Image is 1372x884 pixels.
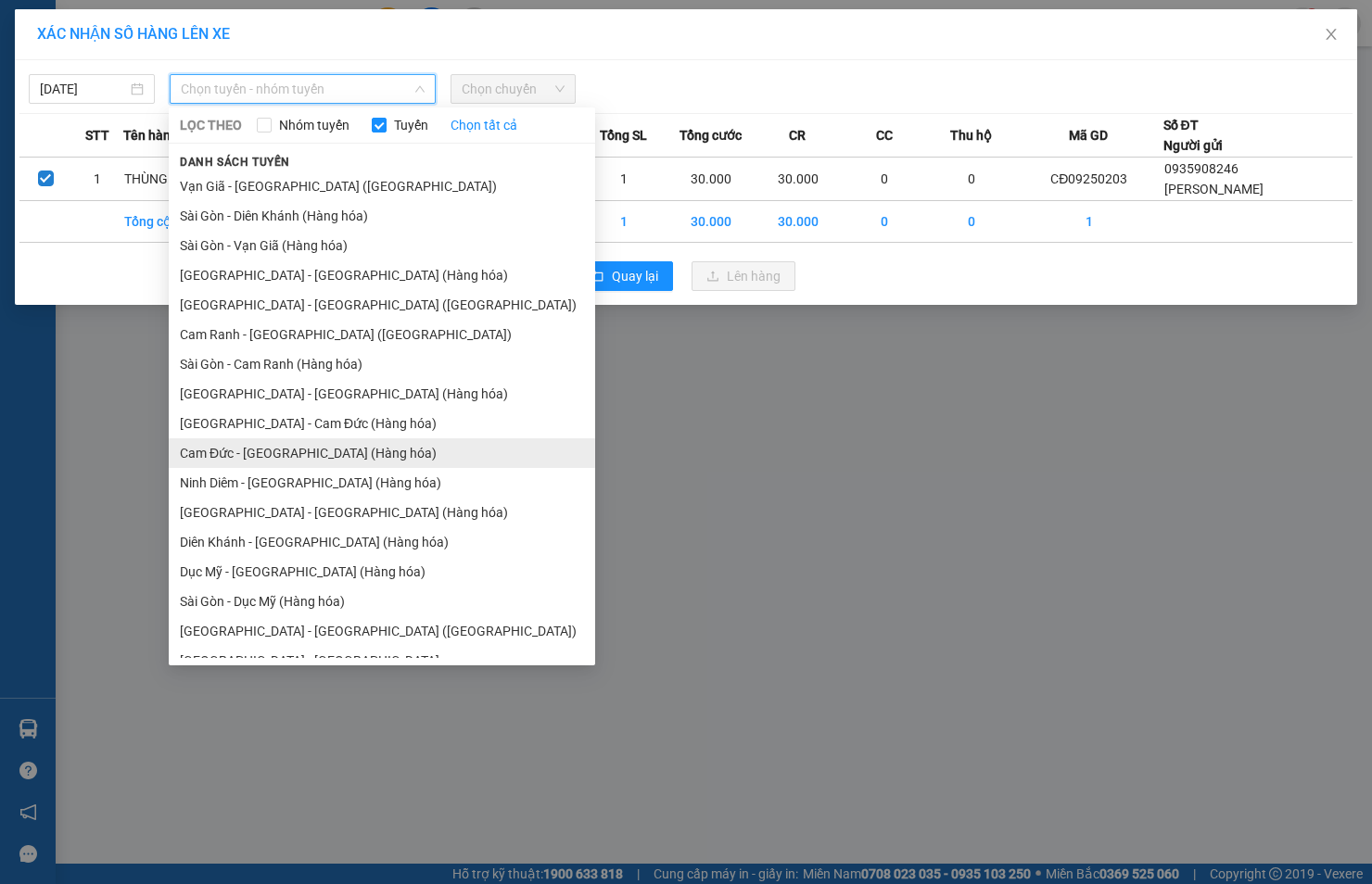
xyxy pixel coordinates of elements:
[1163,115,1223,156] div: Số ĐT Người gửi
[451,115,517,135] a: Chọn tất cả
[181,75,425,103] span: Chọn tuyến - nhóm tuyến
[16,57,164,80] div: [PERSON_NAME]
[169,171,595,201] li: Vạn Giã - [GEOGRAPHIC_DATA] ([GEOGRAPHIC_DATA])
[37,25,230,43] span: XÁC NHẬN SỐ HÀNG LÊN XE
[1324,27,1339,42] span: close
[842,201,929,243] td: 0
[16,16,164,57] div: [PERSON_NAME]
[387,115,436,135] span: Tuyến
[692,261,795,291] button: uploadLên hàng
[842,158,929,201] td: 0
[272,115,357,135] span: Nhóm tuyến
[177,57,325,80] div: THÀNH
[169,349,595,379] li: Sài Gòn - Cam Ranh (Hàng hóa)
[755,201,842,243] td: 30.000
[169,260,595,290] li: [GEOGRAPHIC_DATA] - [GEOGRAPHIC_DATA] (Hàng hóa)
[1015,201,1163,243] td: 1
[71,158,123,201] td: 1
[180,115,242,135] span: LỌC THEO
[580,158,667,201] td: 1
[1015,158,1163,201] td: CĐ09250203
[1305,9,1357,61] button: Close
[169,320,595,349] li: Cam Ranh - [GEOGRAPHIC_DATA] ([GEOGRAPHIC_DATA])
[169,557,595,587] li: Dục Mỹ - [GEOGRAPHIC_DATA] (Hàng hóa)
[755,158,842,201] td: 30.000
[928,158,1015,201] td: 0
[123,125,178,145] span: Tên hàng
[876,125,893,145] span: CC
[950,125,992,145] span: Thu hộ
[169,231,595,260] li: Sài Gòn - Vạn Giã (Hàng hóa)
[928,201,1015,243] td: 0
[169,154,301,170] span: Danh sách tuyến
[169,587,595,616] li: Sài Gòn - Dục Mỹ (Hàng hóa)
[600,125,647,145] span: Tổng SL
[169,379,595,409] li: [GEOGRAPHIC_DATA] - [GEOGRAPHIC_DATA] (Hàng hóa)
[169,527,595,557] li: Diên Khánh - [GEOGRAPHIC_DATA] (Hàng hóa)
[577,261,673,291] button: rollbackQuay lại
[1069,125,1108,145] span: Mã GD
[1164,182,1264,196] span: [PERSON_NAME]
[789,125,806,145] span: CR
[169,498,595,527] li: [GEOGRAPHIC_DATA] - [GEOGRAPHIC_DATA] (Hàng hóa)
[414,83,426,95] span: down
[14,117,167,139] div: 30.000
[580,201,667,243] td: 1
[169,468,595,498] li: Ninh Diêm - [GEOGRAPHIC_DATA] (Hàng hóa)
[16,16,44,35] span: Gửi:
[14,119,70,138] span: Đã thu :
[177,16,325,57] div: [PERSON_NAME]
[169,290,595,320] li: [GEOGRAPHIC_DATA] - [GEOGRAPHIC_DATA] ([GEOGRAPHIC_DATA])
[667,201,755,243] td: 30.000
[169,438,595,468] li: Cam Đức - [GEOGRAPHIC_DATA] (Hàng hóa)
[169,409,595,438] li: [GEOGRAPHIC_DATA] - Cam Đức (Hàng hóa)
[123,201,210,243] td: Tổng cộng
[169,201,595,231] li: Sài Gòn - Diên Khánh (Hàng hóa)
[169,616,595,646] li: [GEOGRAPHIC_DATA] - [GEOGRAPHIC_DATA] ([GEOGRAPHIC_DATA])
[169,646,595,676] li: [GEOGRAPHIC_DATA] - [GEOGRAPHIC_DATA]
[1164,161,1239,176] span: 0935908246
[123,158,210,201] td: THÙNG
[612,266,658,286] span: Quay lại
[680,125,742,145] span: Tổng cước
[85,125,109,145] span: STT
[462,75,565,103] span: Chọn chuyến
[591,270,604,284] span: rollback
[40,79,127,99] input: 13/09/2025
[177,80,325,106] div: 0908775454
[16,80,164,106] div: 0935908246
[667,158,755,201] td: 30.000
[177,16,222,35] span: Nhận:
